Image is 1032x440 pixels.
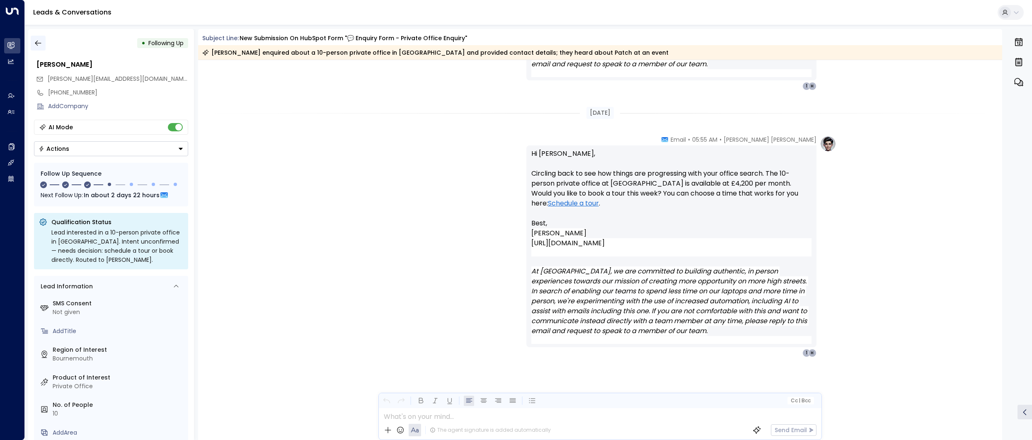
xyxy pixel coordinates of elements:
[48,102,188,111] div: AddCompany
[33,7,111,17] a: Leads & Conversations
[692,135,717,144] span: 05:55 AM
[53,327,185,336] div: AddTitle
[53,346,185,354] label: Region of Interest
[688,135,690,144] span: •
[41,191,182,200] div: Next Follow Up:
[802,82,811,90] div: 1
[586,107,614,119] div: [DATE]
[53,308,185,317] div: Not given
[48,75,188,83] span: athenalynn@myyahoo.com
[51,218,183,226] p: Qualification Status
[53,382,185,391] div: Private Office
[531,149,812,218] p: Hi [PERSON_NAME], Circling back to see how things are progressing with your office search. The 10...
[53,428,185,437] div: AddArea
[34,141,188,156] div: Button group with a nested menu
[53,373,185,382] label: Product of Interest
[531,266,809,336] em: At [GEOGRAPHIC_DATA], we are committed to building authentic, in person experiences towards our m...
[671,135,686,144] span: Email
[531,218,547,228] span: Best,
[141,36,145,51] div: •
[724,135,816,144] span: [PERSON_NAME] [PERSON_NAME]
[36,60,188,70] div: [PERSON_NAME]
[808,82,816,90] div: H
[787,397,814,405] button: Cc|Bcc
[53,401,185,409] label: No. of People
[548,198,599,208] a: Schedule a tour
[48,123,73,131] div: AI Mode
[53,409,185,418] div: 10
[799,398,800,404] span: |
[802,349,811,357] div: 1
[381,396,392,406] button: Undo
[531,228,586,238] span: [PERSON_NAME]
[48,88,188,97] div: [PHONE_NUMBER]
[38,282,93,291] div: Lead Information
[430,426,551,434] div: The agent signature is added automatically
[396,396,406,406] button: Redo
[41,169,182,178] div: Follow Up Sequence
[84,191,160,200] span: In about 2 days 22 hours
[53,299,185,308] label: SMS Consent
[202,48,669,57] div: [PERSON_NAME] enquired about a 10-person private office in [GEOGRAPHIC_DATA] and provided contact...
[719,135,722,144] span: •
[820,135,836,152] img: profile-logo.png
[148,39,184,47] span: Following Up
[808,349,816,357] div: H
[34,141,188,156] button: Actions
[53,354,185,363] div: Bournemouth
[531,238,605,248] a: [URL][DOMAIN_NAME]
[39,145,69,152] div: Actions
[48,75,189,83] span: [PERSON_NAME][EMAIL_ADDRESS][DOMAIN_NAME]
[202,34,239,42] span: Subject Line:
[240,34,467,43] div: New submission on HubSpot Form "💬 Enquiry Form - Private Office Enquiry"
[51,228,183,264] div: Lead interested in a 10-person private office in [GEOGRAPHIC_DATA]. Intent unconfirmed — needs de...
[790,398,810,404] span: Cc Bcc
